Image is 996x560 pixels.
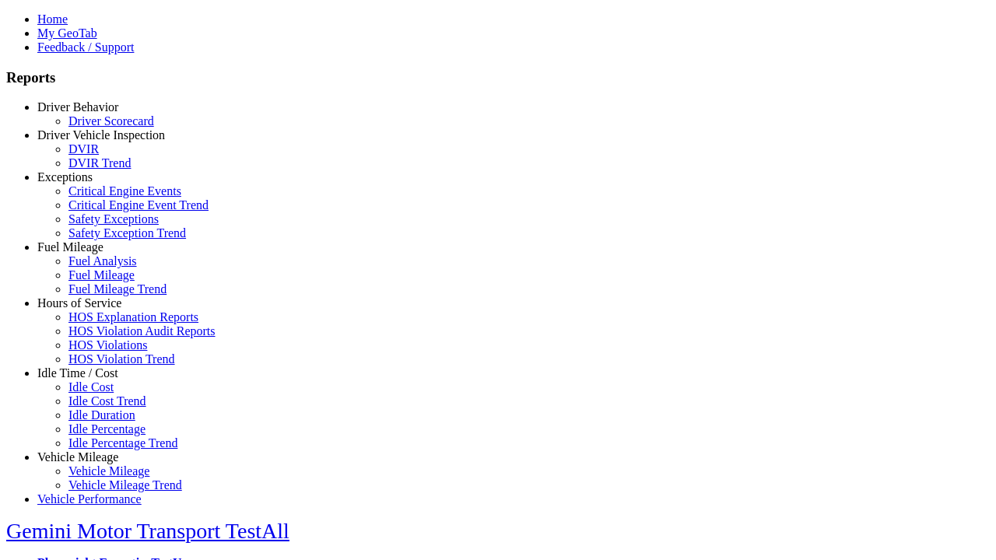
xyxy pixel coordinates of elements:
[68,226,186,240] a: Safety Exception Trend
[68,156,131,170] a: DVIR Trend
[37,128,165,142] a: Driver Vehicle Inspection
[68,268,135,282] a: Fuel Mileage
[6,69,990,86] h3: Reports
[37,12,68,26] a: Home
[68,408,135,422] a: Idle Duration
[68,212,159,226] a: Safety Exceptions
[37,492,142,506] a: Vehicle Performance
[37,366,118,380] a: Idle Time / Cost
[68,184,181,198] a: Critical Engine Events
[68,254,137,268] a: Fuel Analysis
[68,282,167,296] a: Fuel Mileage Trend
[37,240,103,254] a: Fuel Mileage
[68,380,114,394] a: Idle Cost
[37,450,118,464] a: Vehicle Mileage
[6,519,289,543] a: Gemini Motor Transport TestAll
[37,26,97,40] a: My GeoTab
[37,40,134,54] a: Feedback / Support
[68,436,177,450] a: Idle Percentage Trend
[68,422,146,436] a: Idle Percentage
[37,296,121,310] a: Hours of Service
[37,170,93,184] a: Exceptions
[68,114,154,128] a: Driver Scorecard
[68,478,182,492] a: Vehicle Mileage Trend
[68,338,147,352] a: HOS Violations
[68,464,149,478] a: Vehicle Mileage
[68,324,216,338] a: HOS Violation Audit Reports
[68,394,146,408] a: Idle Cost Trend
[68,198,209,212] a: Critical Engine Event Trend
[68,142,99,156] a: DVIR
[68,310,198,324] a: HOS Explanation Reports
[68,352,175,366] a: HOS Violation Trend
[37,100,118,114] a: Driver Behavior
